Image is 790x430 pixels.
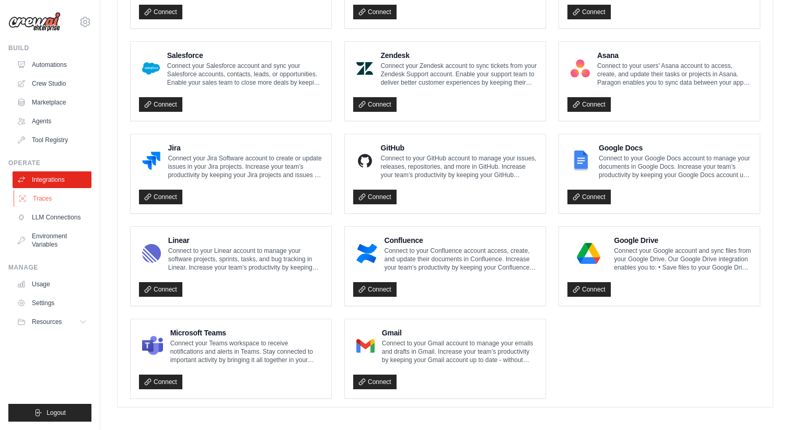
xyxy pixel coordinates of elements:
img: Gmail Logo [356,335,375,356]
h4: Confluence [385,235,537,246]
img: Logo [8,12,61,32]
span: Resources [32,318,62,326]
a: Automations [13,56,91,73]
a: Connect [139,97,182,112]
h4: Zendesk [380,50,537,61]
a: Usage [13,276,91,293]
p: Connect your Teams workspace to receive notifications and alerts in Teams. Stay connected to impo... [170,339,323,364]
a: Agents [13,113,91,130]
button: Resources [13,313,91,330]
p: Connect to your Linear account to manage your software projects, sprints, tasks, and bug tracking... [168,247,323,272]
a: Marketplace [13,94,91,111]
p: Connect your Google account and sync files from your Google Drive. Our Google Drive integration e... [614,247,751,272]
h4: Linear [168,235,323,246]
div: Build [8,44,91,52]
p: Connect to your GitHub account to manage your issues, releases, repositories, and more in GitHub.... [381,154,537,179]
p: Connect to your Confluence account access, create, and update their documents in Confluence. Incr... [385,247,537,272]
a: Connect [139,282,182,297]
a: Connect [353,282,397,297]
h4: Google Docs [599,143,751,153]
div: Manage [8,263,91,272]
a: Traces [14,190,92,207]
h4: Salesforce [167,50,323,61]
img: Google Drive Logo [571,243,607,264]
img: Asana Logo [571,58,590,79]
h4: GitHub [381,143,537,153]
span: Logout [47,409,66,417]
a: Connect [139,375,182,389]
a: Connect [567,5,611,19]
h4: Asana [597,50,751,61]
button: Logout [8,404,91,422]
a: Connect [567,282,611,297]
p: Connect to your Google Docs account to manage your documents in Google Docs. Increase your team’s... [599,154,751,179]
a: Tool Registry [13,132,91,148]
div: Operate [8,159,91,167]
h4: Microsoft Teams [170,328,323,338]
a: Connect [567,97,611,112]
img: GitHub Logo [356,150,374,171]
a: Environment Variables [13,228,91,253]
p: Connect your Zendesk account to sync tickets from your Zendesk Support account. Enable your suppo... [380,62,537,87]
p: Connect to your Gmail account to manage your emails and drafts in Gmail. Increase your team’s pro... [382,339,537,364]
img: Microsoft Teams Logo [142,335,163,356]
a: Connect [139,190,182,204]
h4: Google Drive [614,235,751,246]
a: Connect [353,375,397,389]
a: Connect [353,190,397,204]
a: LLM Connections [13,209,91,226]
a: Integrations [13,171,91,188]
img: Zendesk Logo [356,58,373,79]
p: Connect your Jira Software account to create or update issues in your Jira projects. Increase you... [168,154,323,179]
a: Settings [13,295,91,311]
a: Crew Studio [13,75,91,92]
img: Confluence Logo [356,243,377,264]
img: Jira Logo [142,150,160,171]
p: Connect to your users’ Asana account to access, create, and update their tasks or projects in Asa... [597,62,751,87]
img: Google Docs Logo [571,150,591,171]
img: Salesforce Logo [142,58,160,79]
a: Connect [139,5,182,19]
h4: Gmail [382,328,537,338]
h4: Jira [168,143,323,153]
a: Connect [353,97,397,112]
a: Connect [353,5,397,19]
p: Connect your Salesforce account and sync your Salesforce accounts, contacts, leads, or opportunit... [167,62,323,87]
a: Connect [567,190,611,204]
img: Linear Logo [142,243,161,264]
